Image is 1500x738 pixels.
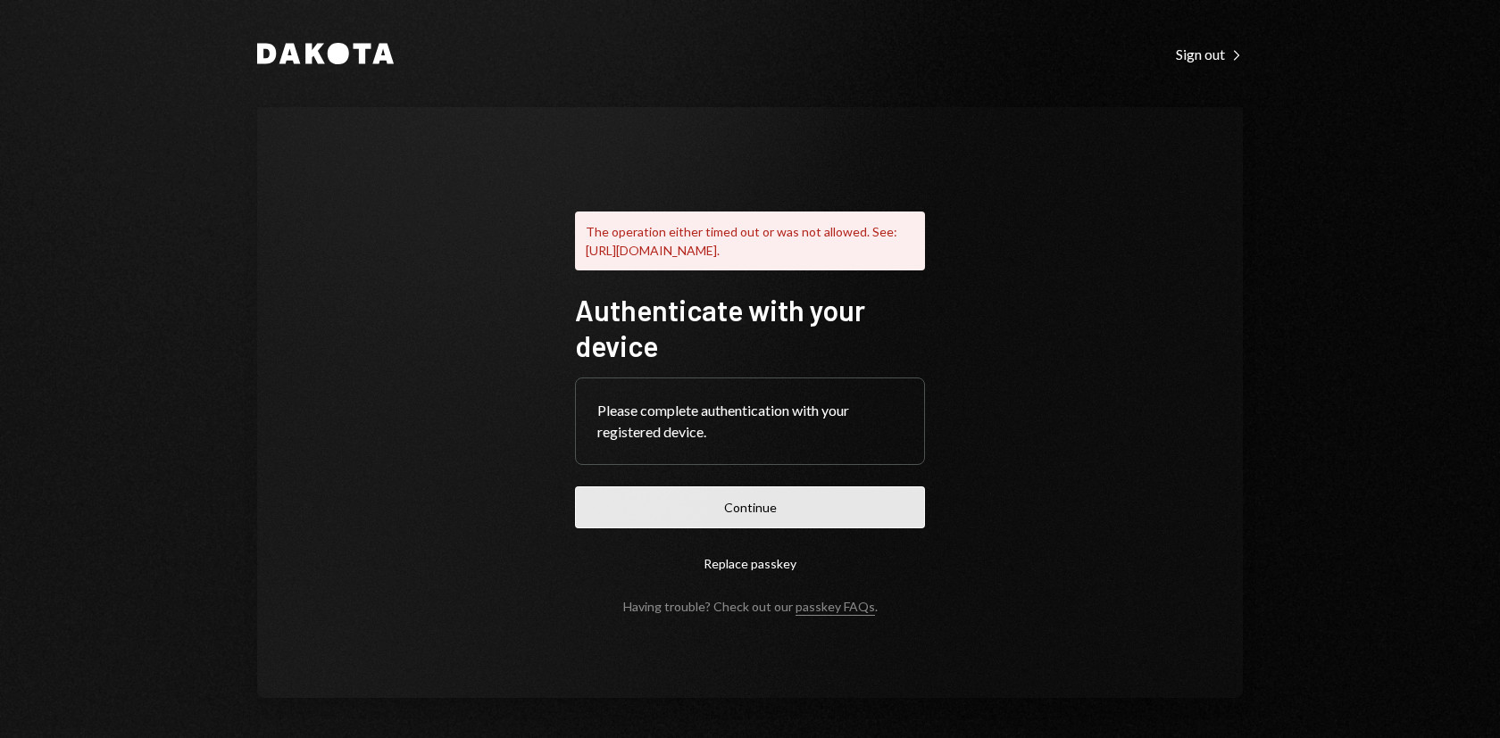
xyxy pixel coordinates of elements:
button: Continue [575,486,925,528]
div: The operation either timed out or was not allowed. See: [URL][DOMAIN_NAME]. [575,211,925,270]
button: Replace passkey [575,543,925,585]
div: Sign out [1176,46,1243,63]
a: Sign out [1176,44,1243,63]
a: passkey FAQs [796,599,875,616]
h1: Authenticate with your device [575,292,925,363]
div: Having trouble? Check out our . [623,599,878,614]
div: Please complete authentication with your registered device. [597,400,903,443]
